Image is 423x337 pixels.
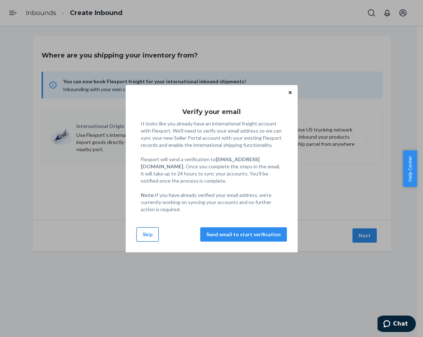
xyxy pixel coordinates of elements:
strong: Note: [141,192,155,198]
button: Send email to start verification [200,227,287,242]
button: Skip [136,227,159,242]
span: Chat [16,5,30,11]
h3: Verify your email [182,107,241,117]
p: It looks like you already have an international freight account with Flexport. We'll need to veri... [141,120,283,213]
button: Close [287,89,294,96]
